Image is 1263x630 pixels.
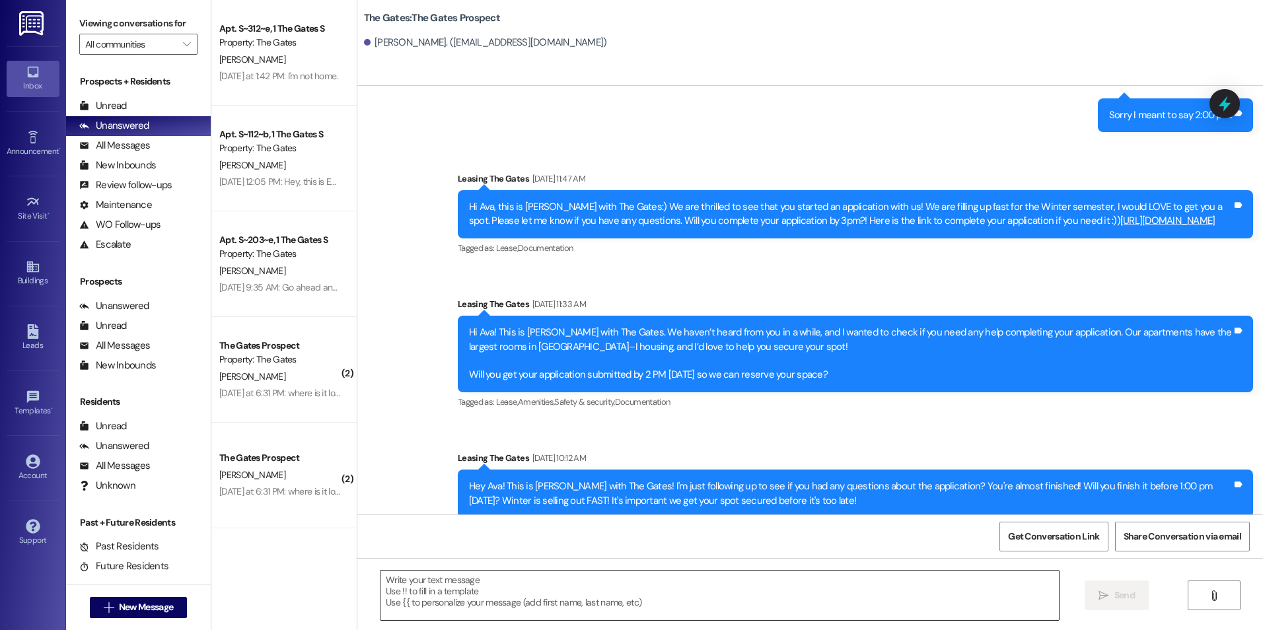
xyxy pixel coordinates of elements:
[79,13,198,34] label: Viewing conversations for
[219,233,342,247] div: Apt. S~203~e, 1 The Gates S
[7,515,59,551] a: Support
[496,242,518,254] span: Lease ,
[219,247,342,261] div: Property: The Gates
[1085,580,1149,610] button: Send
[458,451,1253,470] div: Leasing The Gates
[79,540,159,553] div: Past Residents
[79,419,127,433] div: Unread
[554,396,614,407] span: Safety & security ,
[1120,214,1215,227] a: [URL][DOMAIN_NAME]
[51,404,53,413] span: •
[219,70,338,82] div: [DATE] at 1:42 PM: I'm not home.
[183,39,190,50] i: 
[219,387,362,399] div: [DATE] at 6:31 PM: where is it located?
[615,396,670,407] span: Documentation
[1115,522,1250,551] button: Share Conversation via email
[469,200,1232,228] div: Hi Ava, this is [PERSON_NAME] with The Gates:) We are thrilled to see that you started an applica...
[529,172,585,186] div: [DATE] 11:47 AM
[7,320,59,356] a: Leads
[219,485,362,497] div: [DATE] at 6:31 PM: where is it located?
[85,34,176,55] input: All communities
[90,597,188,618] button: New Message
[219,176,839,188] div: [DATE] 12:05 PM: Hey, this is Emmiline, I accidentally put a balance of $75 on my lease for winte...
[469,479,1232,508] div: Hey Ava! This is [PERSON_NAME] with The Gates! I'm just following up to see if you had any questi...
[219,469,285,481] span: [PERSON_NAME]
[219,370,285,382] span: [PERSON_NAME]
[66,75,211,88] div: Prospects + Residents
[59,145,61,154] span: •
[7,450,59,486] a: Account
[529,451,586,465] div: [DATE] 10:12 AM
[999,522,1108,551] button: Get Conversation Link
[119,600,173,614] span: New Message
[219,36,342,50] div: Property: The Gates
[48,209,50,219] span: •
[364,11,500,25] b: The Gates: The Gates Prospect
[7,61,59,96] a: Inbox
[79,178,172,192] div: Review follow-ups
[79,238,131,252] div: Escalate
[1124,530,1241,543] span: Share Conversation via email
[79,158,156,172] div: New Inbounds
[219,281,359,293] div: [DATE] 9:35 AM: Go ahead and sell it
[458,297,1253,316] div: Leasing The Gates
[458,238,1253,258] div: Tagged as:
[66,395,211,409] div: Residents
[7,256,59,291] a: Buildings
[1209,590,1219,601] i: 
[79,479,135,493] div: Unknown
[458,172,1253,190] div: Leasing The Gates
[79,119,149,133] div: Unanswered
[1008,530,1099,543] span: Get Conversation Link
[79,99,127,113] div: Unread
[518,242,573,254] span: Documentation
[1114,588,1135,602] span: Send
[79,439,149,453] div: Unanswered
[529,297,586,311] div: [DATE] 11:33 AM
[518,396,555,407] span: Amenities ,
[469,326,1232,382] div: Hi Ava! This is [PERSON_NAME] with The Gates. We haven’t heard from you in a while, and I wanted ...
[104,602,114,613] i: 
[219,353,342,367] div: Property: The Gates
[458,392,1253,411] div: Tagged as:
[19,11,46,36] img: ResiDesk Logo
[219,265,285,277] span: [PERSON_NAME]
[364,36,607,50] div: [PERSON_NAME]. ([EMAIL_ADDRESS][DOMAIN_NAME])
[79,559,168,573] div: Future Residents
[79,218,161,232] div: WO Follow-ups
[219,22,342,36] div: Apt. S~312~e, 1 The Gates S
[219,339,342,353] div: The Gates Prospect
[7,386,59,421] a: Templates •
[7,191,59,227] a: Site Visit •
[79,339,150,353] div: All Messages
[79,198,152,212] div: Maintenance
[219,127,342,141] div: Apt. S~112~b, 1 The Gates S
[219,141,342,155] div: Property: The Gates
[1109,108,1232,122] div: Sorry I meant to say 2:00 pm!
[66,516,211,530] div: Past + Future Residents
[79,359,156,372] div: New Inbounds
[219,159,285,171] span: [PERSON_NAME]
[66,275,211,289] div: Prospects
[496,396,518,407] span: Lease ,
[79,459,150,473] div: All Messages
[79,299,149,313] div: Unanswered
[219,53,285,65] span: [PERSON_NAME]
[219,451,342,465] div: The Gates Prospect
[79,139,150,153] div: All Messages
[1099,590,1108,601] i: 
[79,319,127,333] div: Unread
